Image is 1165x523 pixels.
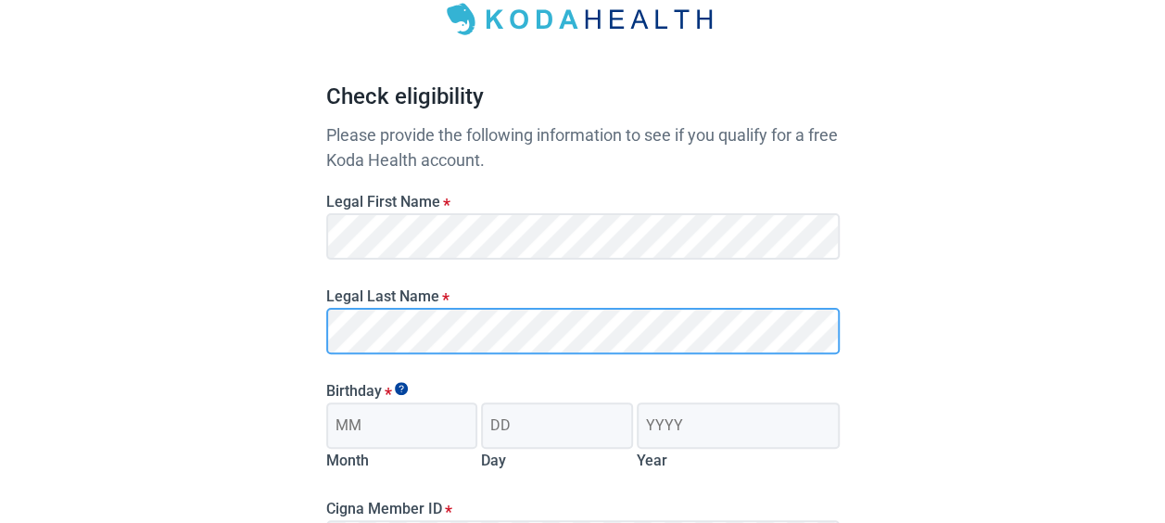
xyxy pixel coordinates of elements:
[481,452,506,469] label: Day
[326,193,840,210] label: Legal First Name
[326,287,840,305] label: Legal Last Name
[637,402,839,449] input: Birth year
[326,500,840,517] label: Cigna Member ID
[395,382,408,395] span: Show tooltip
[326,122,840,172] p: Please provide the following information to see if you qualify for a free Koda Health account.
[326,382,840,400] legend: Birthday
[326,402,478,449] input: Birth month
[326,80,840,122] h1: Check eligibility
[637,452,667,469] label: Year
[481,402,633,449] input: Birth day
[326,452,369,469] label: Month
